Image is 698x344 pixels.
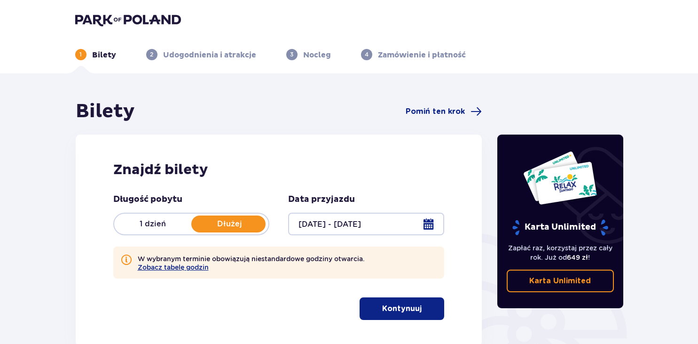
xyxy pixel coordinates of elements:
[507,243,614,262] p: Zapłać raz, korzystaj przez cały rok. Już od !
[529,276,591,286] p: Karta Unlimited
[146,49,256,60] div: 2Udogodnienia i atrakcje
[523,151,597,205] img: Dwie karty całoroczne do Suntago z napisem 'UNLIMITED RELAX', na białym tle z tropikalnymi liśćmi...
[288,194,355,205] p: Data przyjazdu
[79,50,82,59] p: 1
[382,304,422,314] p: Kontynuuj
[511,219,609,236] p: Karta Unlimited
[567,254,588,261] span: 649 zł
[138,254,365,271] p: W wybranym terminie obowiązują niestandardowe godziny otwarcia.
[76,100,135,123] h1: Bilety
[303,50,331,60] p: Nocleg
[361,49,466,60] div: 4Zamówienie i płatność
[75,49,116,60] div: 1Bilety
[113,194,182,205] p: Długość pobytu
[286,49,331,60] div: 3Nocleg
[365,50,369,59] p: 4
[150,50,153,59] p: 2
[75,13,181,26] img: Park of Poland logo
[113,161,445,179] h2: Znajdź bilety
[406,106,482,117] a: Pomiń ten krok
[92,50,116,60] p: Bilety
[290,50,293,59] p: 3
[360,297,444,320] button: Kontynuuj
[138,264,209,271] button: Zobacz tabelę godzin
[406,106,465,117] span: Pomiń ten krok
[114,219,191,229] p: 1 dzień
[507,270,614,292] a: Karta Unlimited
[163,50,256,60] p: Udogodnienia i atrakcje
[378,50,466,60] p: Zamówienie i płatność
[191,219,268,229] p: Dłużej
